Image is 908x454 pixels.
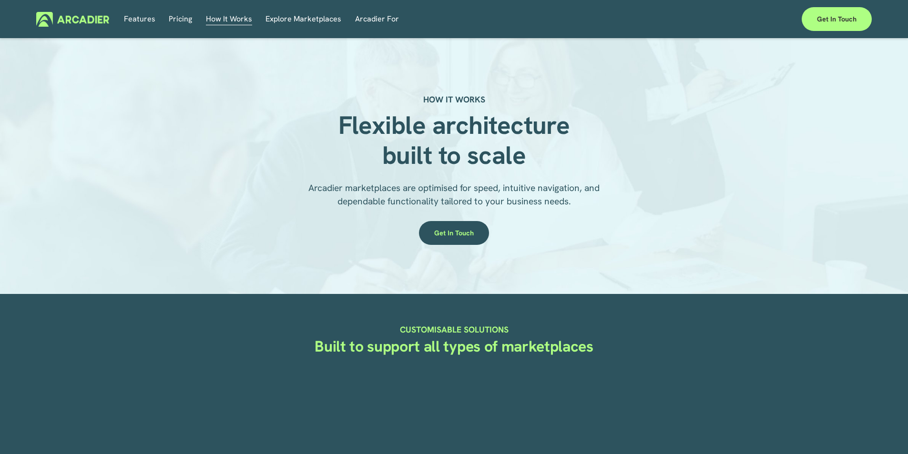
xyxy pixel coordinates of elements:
[206,12,252,26] span: How It Works
[355,12,399,27] a: folder dropdown
[206,12,252,27] a: folder dropdown
[124,12,155,27] a: Features
[265,12,341,27] a: Explore Marketplaces
[802,7,872,31] a: Get in touch
[338,109,576,171] strong: Flexible architecture built to scale
[308,182,602,207] span: Arcadier marketplaces are optimised for speed, intuitive navigation, and dependable functionality...
[400,324,509,335] strong: CUSTOMISABLE SOLUTIONS
[355,12,399,26] span: Arcadier For
[36,12,109,27] img: Arcadier
[423,94,485,105] strong: HOW IT WORKS
[419,221,489,245] a: Get in touch
[315,336,593,356] strong: Built to support all types of marketplaces
[169,12,192,27] a: Pricing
